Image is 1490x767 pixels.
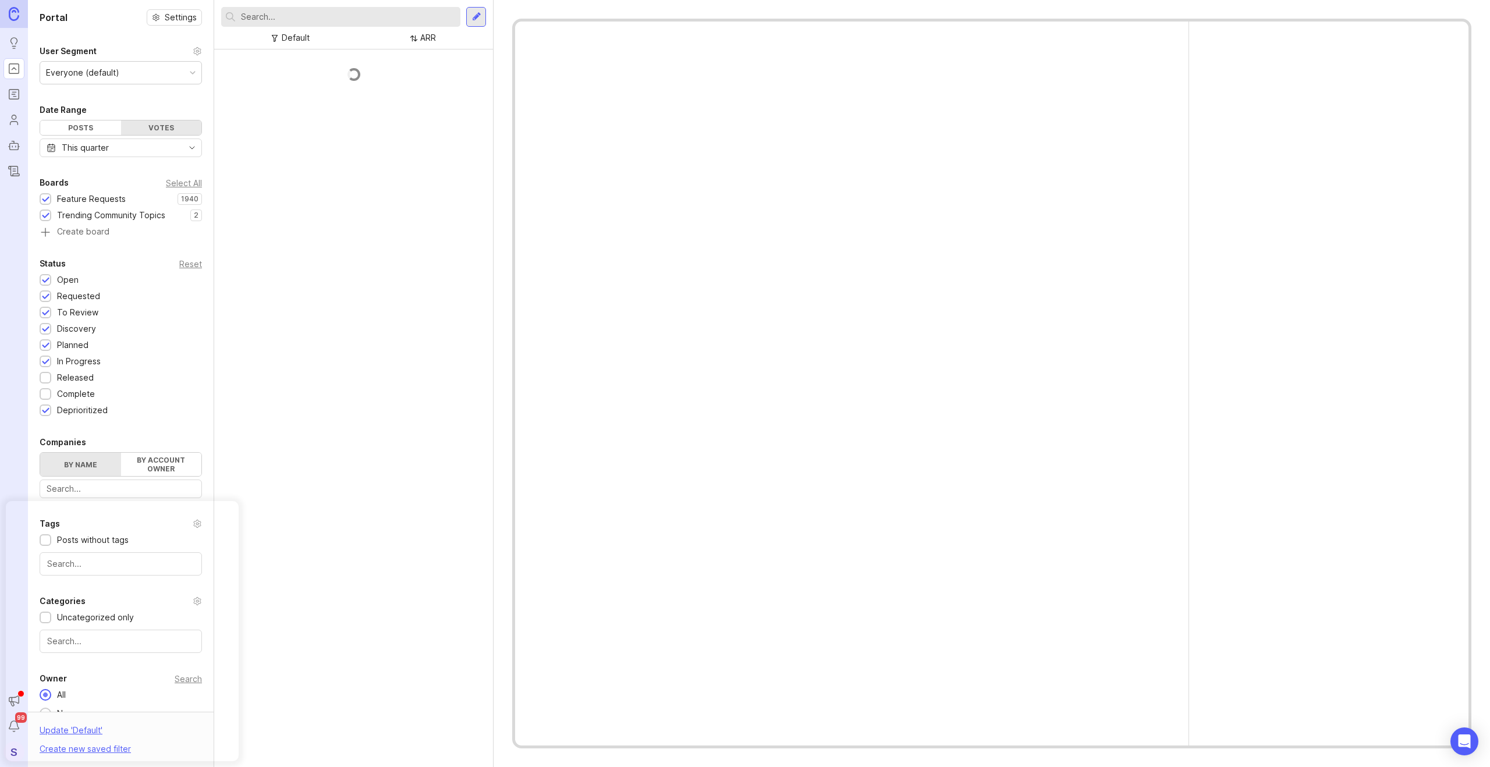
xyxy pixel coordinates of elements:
label: By account owner [121,453,202,476]
button: Settings [147,9,202,26]
div: Everyone (default) [46,66,119,79]
a: Users [3,109,24,130]
div: User Segment [40,44,97,58]
div: Complete [57,388,95,400]
div: Released [57,371,94,384]
div: Companies [40,435,86,449]
a: Portal [3,58,24,79]
svg: toggle icon [183,143,201,152]
a: Ideas [3,33,24,54]
div: Default [282,31,310,44]
button: Announcements [3,690,24,711]
div: Boards [40,176,69,190]
div: Reset [179,261,202,267]
span: Settings [165,12,197,23]
p: 2 [194,211,198,220]
div: Deprioritized [57,404,108,417]
div: Status [40,257,66,271]
input: Search... [241,10,456,23]
input: Search... [47,482,195,495]
div: Open [57,274,79,286]
div: ARR [420,31,436,44]
div: To Review [57,306,98,319]
div: Feature Requests [57,193,126,205]
a: Roadmaps [3,84,24,105]
div: Requested [57,290,100,303]
img: Canny Home [9,7,19,20]
a: Autopilot [3,135,24,156]
label: By name [40,453,121,476]
iframe: Popup CTA [6,501,239,761]
div: Trending Community Topics [57,209,165,222]
div: This quarter [62,141,109,154]
div: In Progress [57,355,101,368]
div: Open Intercom Messenger [1450,727,1478,755]
p: 1940 [181,194,198,204]
button: S [3,741,24,762]
div: Date Range [40,103,87,117]
div: Select All [166,180,202,186]
button: Notifications [3,716,24,737]
div: Posts [40,120,121,135]
div: Votes [121,120,202,135]
div: Discovery [57,322,96,335]
a: Create board [40,228,202,238]
h1: Portal [40,10,68,24]
a: Changelog [3,161,24,182]
div: Planned [57,339,88,351]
